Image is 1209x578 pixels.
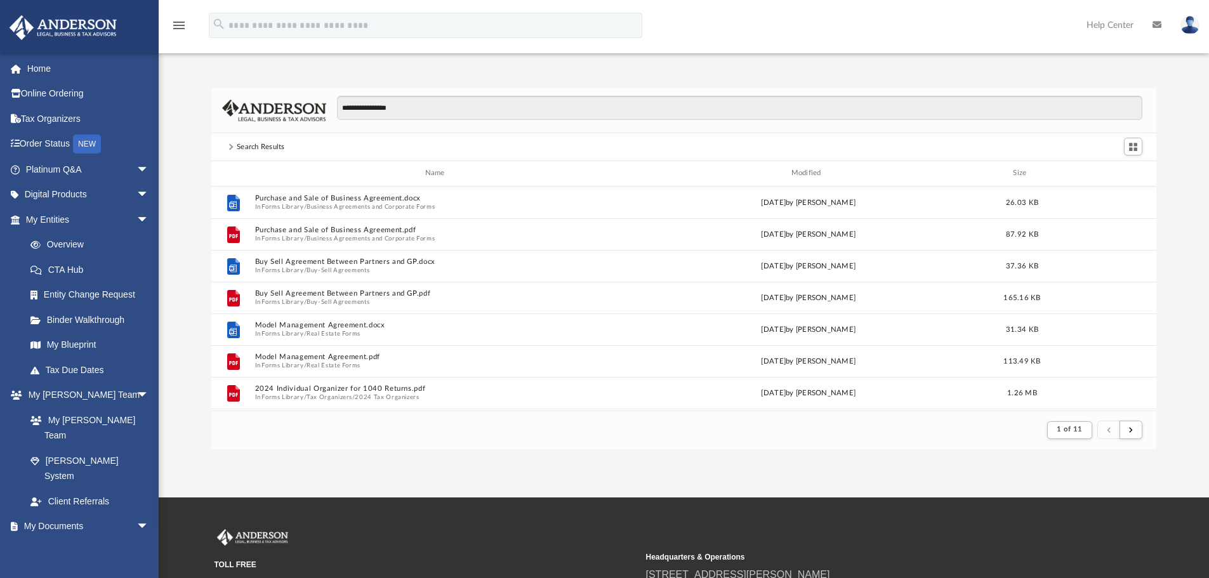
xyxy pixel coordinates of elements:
[304,234,307,242] span: /
[254,167,619,179] div: Name
[337,96,1142,120] input: Search files and folders
[307,202,435,211] button: Business Agreements and Corporate Forms
[254,202,620,211] span: In
[304,298,307,306] span: /
[9,157,168,182] a: Platinum Q&Aarrow_drop_down
[626,228,991,240] div: [DATE] by [PERSON_NAME]
[6,15,121,40] img: Anderson Advisors Platinum Portal
[307,361,360,369] button: Real Estate Forms
[1003,357,1040,364] span: 113.49 KB
[9,207,168,232] a: My Entitiesarrow_drop_down
[9,383,162,408] a: My [PERSON_NAME] Teamarrow_drop_down
[355,393,419,401] button: 2024 Tax Organizers
[304,202,307,211] span: /
[136,514,162,540] span: arrow_drop_down
[254,298,620,306] span: In
[626,387,991,398] div: [DATE] by [PERSON_NAME]
[18,489,162,514] a: Client Referrals
[215,529,291,546] img: Anderson Advisors Platinum Portal
[352,393,355,401] span: /
[254,289,620,298] button: Buy Sell Agreement Between Partners and GP.pdf
[261,234,303,242] button: Forms Library
[304,329,307,338] span: /
[18,357,168,383] a: Tax Due Dates
[18,232,168,258] a: Overview
[261,266,303,274] button: Forms Library
[254,329,620,338] span: In
[1053,167,1142,179] div: id
[18,307,168,332] a: Binder Walkthrough
[626,324,991,335] div: [DATE] by [PERSON_NAME]
[304,393,307,401] span: /
[1006,262,1038,269] span: 37.36 KB
[215,559,637,570] small: TOLL FREE
[9,514,162,539] a: My Documentsarrow_drop_down
[136,182,162,208] span: arrow_drop_down
[18,448,162,489] a: [PERSON_NAME] System
[307,234,435,242] button: Business Agreements and Corporate Forms
[304,361,307,369] span: /
[171,24,187,33] a: menu
[646,551,1069,563] small: Headquarters & Operations
[254,353,620,361] button: Model Management Agreement.pdf
[1047,421,1092,439] button: 1 of 11
[237,141,285,153] div: Search Results
[307,266,369,274] button: Buy-Sell Agreements
[307,393,352,401] button: Tax Organizers
[261,298,303,306] button: Forms Library
[307,329,360,338] button: Real Estate Forms
[136,157,162,183] span: arrow_drop_down
[254,258,620,266] button: Buy Sell Agreement Between Partners and GP.docx
[996,167,1047,179] div: Size
[261,361,303,369] button: Forms Library
[1003,294,1040,301] span: 165.16 KB
[18,407,155,448] a: My [PERSON_NAME] Team
[625,167,991,179] div: Modified
[9,81,168,107] a: Online Ordering
[18,257,168,282] a: CTA Hub
[254,361,620,369] span: In
[261,202,303,211] button: Forms Library
[1006,325,1038,332] span: 31.34 KB
[626,197,991,208] div: [DATE] by [PERSON_NAME]
[217,167,249,179] div: id
[18,282,168,308] a: Entity Change Request
[1006,199,1038,206] span: 26.03 KB
[254,226,620,234] button: Purchase and Sale of Business Agreement.pdf
[254,393,620,401] span: In
[254,321,620,329] button: Model Management Agreement.docx
[9,106,168,131] a: Tax Organizers
[18,332,162,358] a: My Blueprint
[9,56,168,81] a: Home
[136,383,162,409] span: arrow_drop_down
[136,207,162,233] span: arrow_drop_down
[73,135,101,154] div: NEW
[1180,16,1199,34] img: User Pic
[261,393,303,401] button: Forms Library
[171,18,187,33] i: menu
[626,292,991,303] div: [DATE] by [PERSON_NAME]
[626,260,991,272] div: [DATE] by [PERSON_NAME]
[307,298,369,306] button: Buy-Sell Agreements
[1124,138,1143,155] button: Switch to Grid View
[212,17,226,31] i: search
[1006,230,1038,237] span: 87.92 KB
[254,384,620,393] button: 2024 Individual Organizer for 1040 Returns.pdf
[9,131,168,157] a: Order StatusNEW
[254,234,620,242] span: In
[1057,426,1083,433] span: 1 of 11
[626,355,991,367] div: [DATE] by [PERSON_NAME]
[304,266,307,274] span: /
[254,194,620,202] button: Purchase and Sale of Business Agreement.docx
[254,266,620,274] span: In
[9,182,168,207] a: Digital Productsarrow_drop_down
[261,329,303,338] button: Forms Library
[1007,389,1037,396] span: 1.26 MB
[211,187,1157,411] div: grid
